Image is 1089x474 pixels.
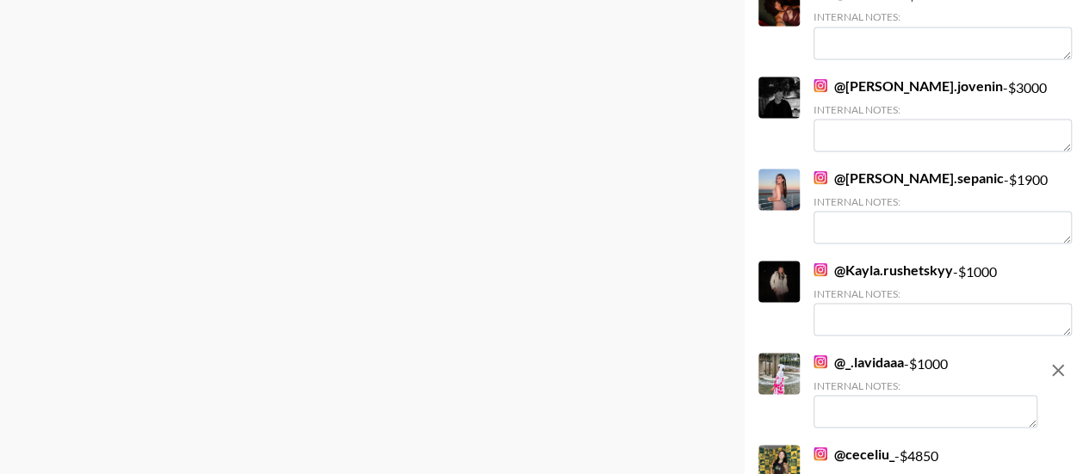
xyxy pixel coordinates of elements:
[814,261,953,278] a: @Kayla.rushetskyy
[814,77,1003,94] a: @[PERSON_NAME].jovenin
[814,445,894,462] a: @ceceliu_
[814,353,904,370] a: @_.lavidaaa
[814,261,1072,335] div: - $ 1000
[814,262,827,276] img: Instagram
[814,194,1072,207] div: Internal Notes:
[814,10,1072,23] div: Internal Notes:
[814,169,1072,243] div: - $ 1900
[814,102,1072,115] div: Internal Notes:
[814,354,827,368] img: Instagram
[814,78,827,92] img: Instagram
[814,379,1037,391] div: Internal Notes:
[814,169,1004,186] a: @[PERSON_NAME].sepanic
[814,170,827,184] img: Instagram
[814,77,1072,151] div: - $ 3000
[814,286,1072,299] div: Internal Notes:
[814,446,827,460] img: Instagram
[1041,353,1075,387] button: remove
[814,353,1037,428] div: - $ 1000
